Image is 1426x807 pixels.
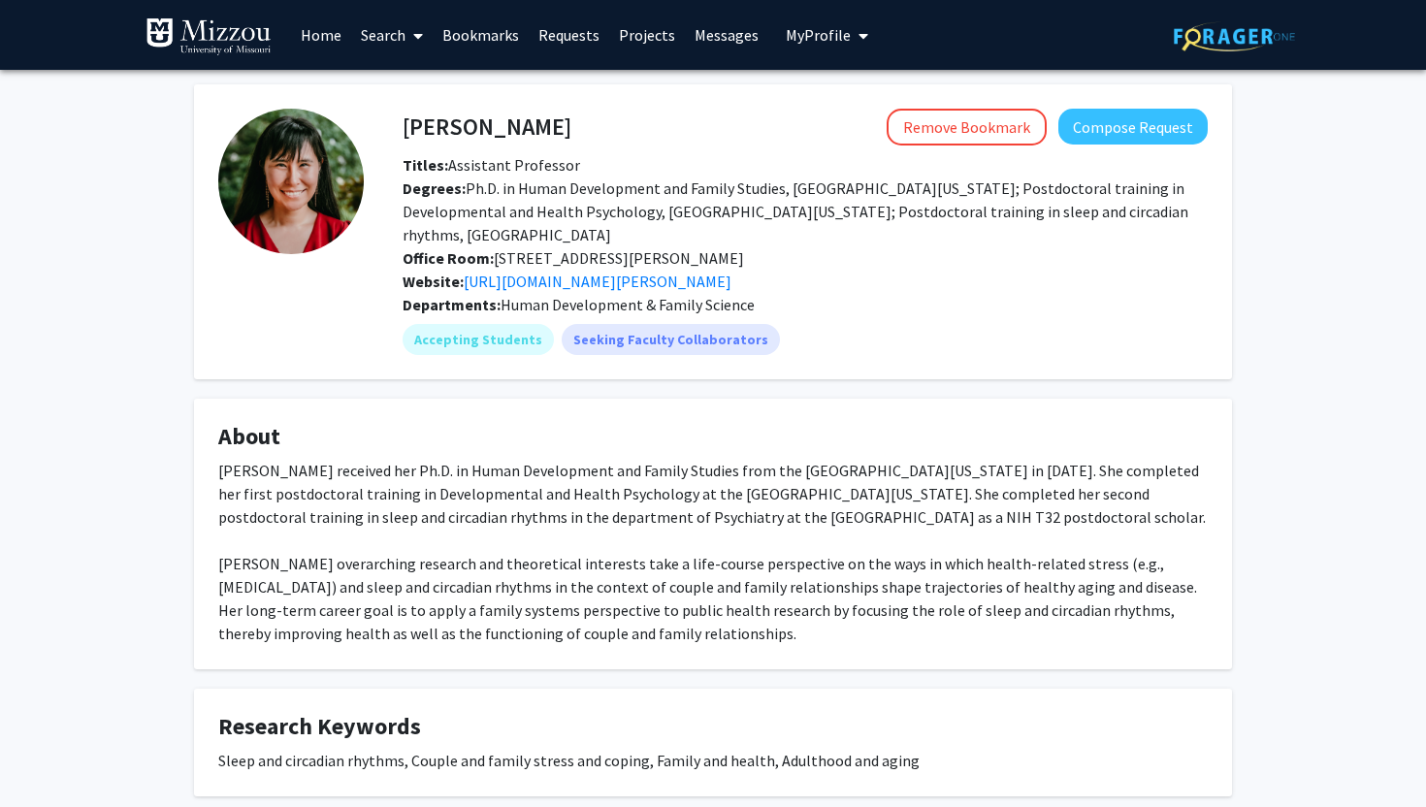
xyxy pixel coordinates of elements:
a: Home [291,1,351,69]
b: Departments: [403,295,501,314]
h4: About [218,423,1208,451]
a: Requests [529,1,609,69]
button: Remove Bookmark [887,109,1047,145]
b: Degrees: [403,178,466,198]
img: ForagerOne Logo [1174,21,1295,51]
span: My Profile [786,25,851,45]
span: Assistant Professor [403,155,580,175]
mat-chip: Accepting Students [403,324,554,355]
b: Titles: [403,155,448,175]
a: Opens in a new tab [464,272,731,291]
b: Website: [403,272,464,291]
img: Profile Picture [218,109,364,254]
h4: Research Keywords [218,713,1208,741]
iframe: Chat [15,720,82,792]
a: Search [351,1,433,69]
div: Sleep and circadian rhythms, Couple and family stress and coping, Family and health, Adulthood an... [218,749,1208,772]
mat-chip: Seeking Faculty Collaborators [562,324,780,355]
a: Messages [685,1,768,69]
span: [STREET_ADDRESS][PERSON_NAME] [403,248,744,268]
h4: [PERSON_NAME] [403,109,571,145]
a: Projects [609,1,685,69]
span: Human Development & Family Science [501,295,755,314]
div: [PERSON_NAME] received her Ph.D. in Human Development and Family Studies from the [GEOGRAPHIC_DAT... [218,459,1208,645]
button: Compose Request to Eunjin Tracy [1058,109,1208,145]
span: Ph.D. in Human Development and Family Studies, [GEOGRAPHIC_DATA][US_STATE]; Postdoctoral training... [403,178,1188,244]
img: University of Missouri Logo [146,17,272,56]
a: Bookmarks [433,1,529,69]
b: Office Room: [403,248,494,268]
